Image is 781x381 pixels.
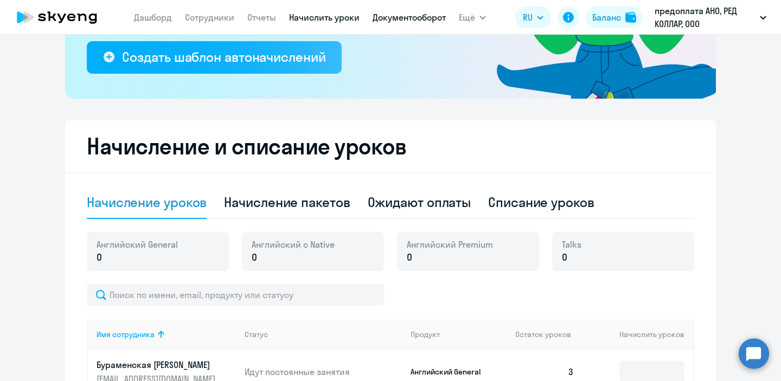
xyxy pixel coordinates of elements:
a: Сотрудники [185,12,234,23]
p: предоплата АНО, РЕД КОЛЛАР, ООО [655,4,756,30]
div: Имя сотрудника [97,330,236,339]
div: Начисление уроков [87,193,207,211]
a: Начислить уроки [289,12,360,23]
th: Начислить уроков [582,320,693,349]
span: 0 [407,250,412,264]
p: Идут постоянные занятия [245,366,402,378]
div: Статус [245,330,402,339]
button: Ещё [459,7,486,28]
div: Ожидают оплаты [368,193,471,211]
a: Дашборд [134,12,172,23]
span: RU [523,11,533,24]
input: Поиск по имени, email, продукту или статусу [87,284,384,306]
a: Документооборот [373,12,446,23]
div: Имя сотрудника [97,330,155,339]
span: Остаток уроков [515,330,571,339]
div: Создать шаблон автоначислений [122,48,325,66]
div: Продукт [411,330,507,339]
span: 0 [562,250,567,264]
div: Остаток уроков [515,330,582,339]
a: Отчеты [247,12,276,23]
div: Списание уроков [488,193,594,211]
button: предоплата АНО, РЕД КОЛЛАР, ООО [649,4,772,30]
span: 0 [252,250,257,264]
span: 0 [97,250,102,264]
div: Продукт [411,330,440,339]
div: Статус [245,330,268,339]
p: Бураменская [PERSON_NAME] [97,359,218,371]
img: balance [625,12,636,23]
p: Английский General [411,367,492,377]
span: Английский General [97,238,178,250]
h2: Начисление и списание уроков [87,133,694,159]
div: Начисление пакетов [224,193,350,211]
button: Балансbalance [586,7,643,28]
span: Talks [562,238,581,250]
span: Английский Premium [407,238,493,250]
button: RU [515,7,551,28]
div: Баланс [592,11,621,24]
span: Английский с Native [252,238,335,250]
button: Создать шаблон автоначислений [87,41,342,74]
span: Ещё [459,11,475,24]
